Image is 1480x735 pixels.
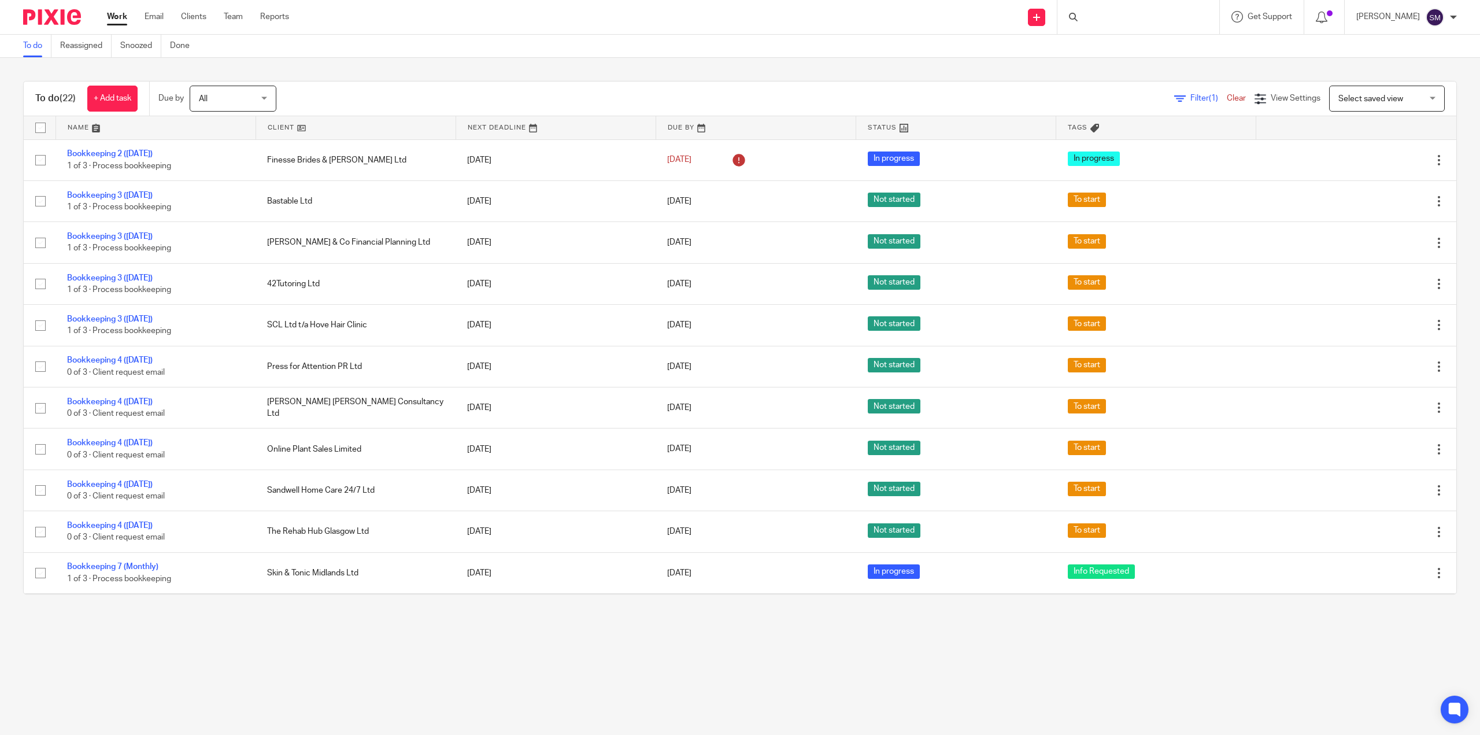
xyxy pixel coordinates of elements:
[256,346,456,387] td: Press for Attention PR Ltd
[456,429,656,470] td: [DATE]
[1271,94,1320,102] span: View Settings
[1338,95,1403,103] span: Select saved view
[67,203,171,211] span: 1 of 3 · Process bookkeeping
[67,150,153,158] a: Bookkeeping 2 ([DATE])
[67,534,165,542] span: 0 of 3 · Client request email
[224,11,243,23] a: Team
[667,527,691,535] span: [DATE]
[67,191,153,200] a: Bookkeeping 3 ([DATE])
[67,286,171,294] span: 1 of 3 · Process bookkeeping
[256,305,456,346] td: SCL Ltd t/a Hove Hair Clinic
[67,232,153,241] a: Bookkeeping 3 ([DATE])
[145,11,164,23] a: Email
[667,321,691,329] span: [DATE]
[667,156,691,164] span: [DATE]
[1068,316,1106,331] span: To start
[23,9,81,25] img: Pixie
[1209,94,1218,102] span: (1)
[256,552,456,593] td: Skin & Tonic Midlands Ltd
[1068,482,1106,496] span: To start
[256,470,456,511] td: Sandwell Home Care 24/7 Ltd
[158,93,184,104] p: Due by
[868,441,920,455] span: Not started
[67,274,153,282] a: Bookkeeping 3 ([DATE])
[456,511,656,552] td: [DATE]
[87,86,138,112] a: + Add task
[67,368,165,376] span: 0 of 3 · Client request email
[67,575,171,583] span: 1 of 3 · Process bookkeeping
[1068,523,1106,538] span: To start
[456,222,656,263] td: [DATE]
[868,193,920,207] span: Not started
[667,238,691,246] span: [DATE]
[456,346,656,387] td: [DATE]
[1068,399,1106,413] span: To start
[256,139,456,180] td: Finesse Brides & [PERSON_NAME] Ltd
[1356,11,1420,23] p: [PERSON_NAME]
[1068,564,1135,579] span: Info Requested
[868,358,920,372] span: Not started
[67,356,153,364] a: Bookkeeping 4 ([DATE])
[170,35,198,57] a: Done
[181,11,206,23] a: Clients
[67,409,165,418] span: 0 of 3 · Client request email
[67,162,171,170] span: 1 of 3 · Process bookkeeping
[67,315,153,323] a: Bookkeeping 3 ([DATE])
[667,197,691,205] span: [DATE]
[67,398,153,406] a: Bookkeeping 4 ([DATE])
[456,594,656,635] td: [DATE]
[256,180,456,221] td: Bastable Ltd
[60,94,76,103] span: (22)
[256,511,456,552] td: The Rehab Hub Glasgow Ltd
[456,552,656,593] td: [DATE]
[67,439,153,447] a: Bookkeeping 4 ([DATE])
[868,152,920,166] span: In progress
[67,492,165,500] span: 0 of 3 · Client request email
[667,445,691,453] span: [DATE]
[256,594,456,635] td: Bastable Property Ltd
[1068,234,1106,249] span: To start
[1068,124,1087,131] span: Tags
[107,11,127,23] a: Work
[1227,94,1246,102] a: Clear
[1068,275,1106,290] span: To start
[456,180,656,221] td: [DATE]
[23,35,51,57] a: To do
[868,482,920,496] span: Not started
[1068,193,1106,207] span: To start
[868,399,920,413] span: Not started
[1068,152,1120,166] span: In progress
[60,35,112,57] a: Reassigned
[667,486,691,494] span: [DATE]
[256,387,456,429] td: [PERSON_NAME] [PERSON_NAME] Consultancy Ltd
[67,245,171,253] span: 1 of 3 · Process bookkeeping
[199,95,208,103] span: All
[456,139,656,180] td: [DATE]
[35,93,76,105] h1: To do
[1426,8,1444,27] img: svg%3E
[67,451,165,459] span: 0 of 3 · Client request email
[667,569,691,577] span: [DATE]
[1190,94,1227,102] span: Filter
[456,305,656,346] td: [DATE]
[868,523,920,538] span: Not started
[1068,358,1106,372] span: To start
[868,234,920,249] span: Not started
[456,387,656,429] td: [DATE]
[667,404,691,412] span: [DATE]
[868,316,920,331] span: Not started
[67,327,171,335] span: 1 of 3 · Process bookkeeping
[120,35,161,57] a: Snoozed
[67,563,158,571] a: Bookkeeping 7 (Monthly)
[868,275,920,290] span: Not started
[67,481,153,489] a: Bookkeeping 4 ([DATE])
[1068,441,1106,455] span: To start
[868,564,920,579] span: In progress
[256,429,456,470] td: Online Plant Sales Limited
[667,363,691,371] span: [DATE]
[67,522,153,530] a: Bookkeeping 4 ([DATE])
[456,263,656,304] td: [DATE]
[256,222,456,263] td: [PERSON_NAME] & Co Financial Planning Ltd
[256,263,456,304] td: 42Tutoring Ltd
[456,470,656,511] td: [DATE]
